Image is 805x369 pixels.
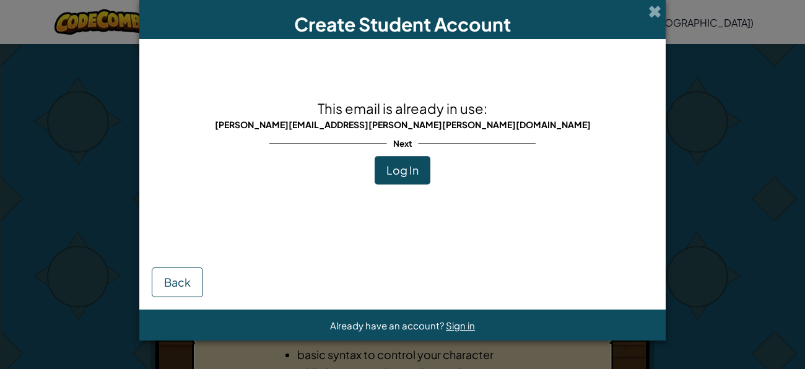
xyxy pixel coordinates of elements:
[446,319,475,331] a: Sign in
[318,100,487,117] span: This email is already in use:
[215,119,591,130] span: [PERSON_NAME][EMAIL_ADDRESS][PERSON_NAME][PERSON_NAME][DOMAIN_NAME]
[330,319,446,331] span: Already have an account?
[164,275,191,289] span: Back
[386,163,419,177] span: Log In
[375,156,430,184] button: Log In
[152,267,203,297] button: Back
[387,134,419,152] span: Next
[294,12,511,36] span: Create Student Account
